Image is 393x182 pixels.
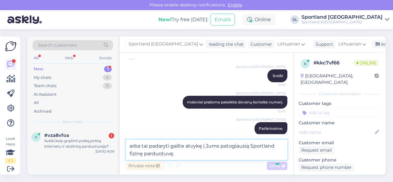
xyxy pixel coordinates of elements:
div: Sveiki,kaip grąžinti prekę,pirktą internetu ir atsiimtą parduotuvėje? [44,138,114,149]
input: Add name [299,129,374,136]
div: Online [242,14,276,25]
p: Visited pages [299,174,381,180]
div: Customer [248,41,272,48]
div: Support [313,41,333,48]
button: Emails [211,14,235,25]
span: Sportland [GEOGRAPHIC_DATA] [236,117,286,122]
input: Add a tag [299,108,381,117]
div: New [34,66,43,72]
b: New! [158,17,172,22]
div: Sportland [GEOGRAPHIC_DATA] [302,15,383,20]
div: My chats [34,75,51,81]
div: Customer information [299,91,381,97]
div: Request email [299,146,334,154]
span: Patikrinsime. [259,126,283,131]
img: Askly Logo [5,41,17,51]
span: 16:39 [263,83,286,87]
div: [DATE] 16:39 [95,149,114,154]
p: Customer phone [299,157,381,163]
span: New chats [63,119,83,125]
div: All [34,100,39,106]
span: Lithuanian [277,41,300,48]
span: k [304,61,307,66]
a: Sportland [GEOGRAPHIC_DATA]Sportland [GEOGRAPHIC_DATA] [302,15,389,25]
span: v [35,135,37,139]
span: #vza8vfoa [44,133,69,138]
div: Team chats [34,83,56,89]
div: 0 [103,83,112,89]
div: Try free [DATE]: [158,16,208,23]
div: Request phone number [299,163,354,172]
span: Sportland [GEOGRAPHIC_DATA] [236,64,286,69]
span: Online [354,60,379,66]
span: Sveiki [273,73,283,78]
div: Look Here [5,136,16,164]
p: Customer email [299,140,381,146]
div: [GEOGRAPHIC_DATA], [GEOGRAPHIC_DATA] [301,73,375,86]
div: Web [64,54,74,62]
div: Sportland [GEOGRAPHIC_DATA] [302,20,383,25]
div: Socials [98,54,113,62]
span: maloniai prašome pateikite dovanų kortelės numerį. [187,100,283,104]
span: 16:34 [128,56,151,61]
span: Sportland [GEOGRAPHIC_DATA] [236,91,286,95]
div: 1 [109,133,114,138]
div: leading the chat [206,41,244,48]
div: 1 [104,66,112,72]
div: Archived [34,108,52,114]
span: 16:40 [263,109,286,114]
span: Search customers [38,42,77,48]
div: 4 [103,75,112,81]
div: SL [290,15,299,24]
span: Enable [226,2,244,8]
div: All [33,54,40,62]
span: Sportland [GEOGRAPHIC_DATA] [129,41,198,48]
div: # kkc7vf66 [313,59,354,67]
p: Customer name [299,120,381,126]
span: Lithuanian [338,41,361,48]
div: 1 / 3 [5,158,16,164]
p: Customer tags [299,100,381,107]
div: AI Assistant [34,91,56,98]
